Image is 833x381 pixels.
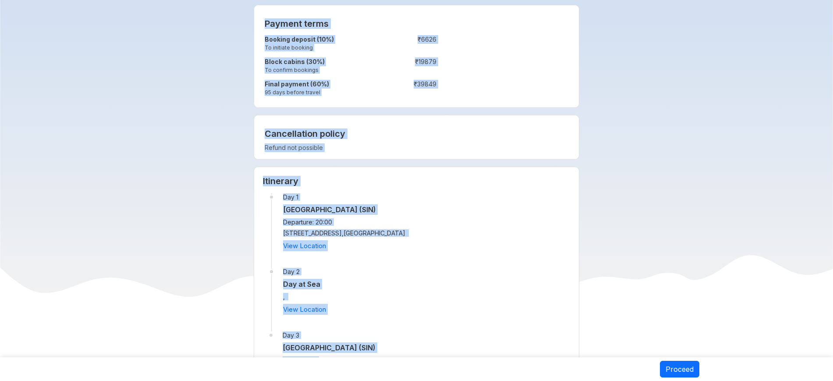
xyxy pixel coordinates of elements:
td: : [380,78,384,100]
span: Day 1 [283,193,411,201]
span: Departure: 20:00 [283,218,411,226]
span: Arrival: 14:00 [283,356,411,364]
td: ₹ 6626 [384,33,436,56]
p: Refund not possible [265,143,568,152]
h3: Itinerary [263,176,570,186]
small: To initiate booking [265,44,380,51]
h5: [GEOGRAPHIC_DATA] (SIN) [283,342,411,353]
h5: Day at Sea [283,279,411,289]
a: View Location [283,305,326,313]
span: Day 3 [283,331,411,339]
span: Day 2 [283,268,411,275]
button: Proceed [660,361,699,377]
small: To confirm bookings [265,66,380,74]
h2: Cancellation policy [265,128,568,139]
h2: Payment terms [265,18,436,29]
td: ₹ 39849 [384,78,436,100]
a: View Location [283,242,326,250]
span: , [283,293,411,300]
strong: Booking deposit (10%) [265,36,334,43]
strong: Final payment (60%) [265,80,329,88]
h5: [GEOGRAPHIC_DATA] (SIN) [283,204,411,215]
span: [STREET_ADDRESS] , [GEOGRAPHIC_DATA] [283,229,411,237]
td: : [380,33,384,56]
small: 95 days before travel [265,89,380,96]
td: ₹ 19879 [384,56,436,78]
td: : [380,56,384,78]
strong: Block cabins (30%) [265,58,325,65]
